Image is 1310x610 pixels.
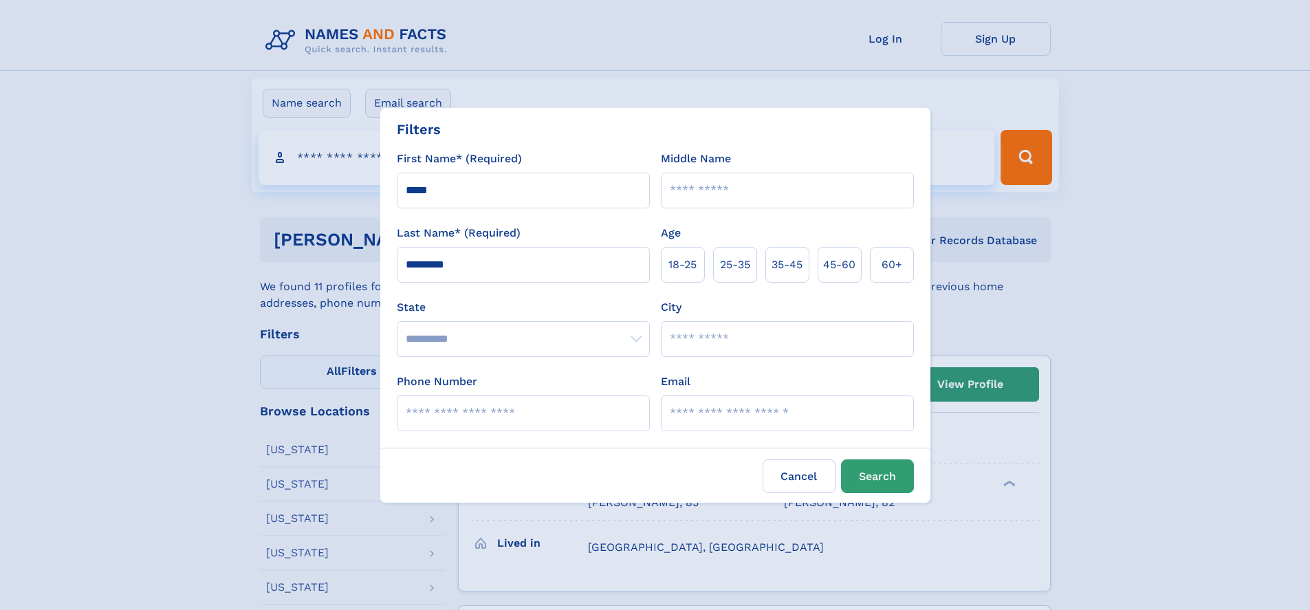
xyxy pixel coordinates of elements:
[772,257,803,273] span: 35‑45
[661,373,690,390] label: Email
[841,459,914,493] button: Search
[397,119,441,140] div: Filters
[661,225,681,241] label: Age
[720,257,750,273] span: 25‑35
[397,299,650,316] label: State
[397,373,477,390] label: Phone Number
[661,151,731,167] label: Middle Name
[668,257,697,273] span: 18‑25
[763,459,836,493] label: Cancel
[882,257,902,273] span: 60+
[397,151,522,167] label: First Name* (Required)
[823,257,855,273] span: 45‑60
[397,225,521,241] label: Last Name* (Required)
[661,299,681,316] label: City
